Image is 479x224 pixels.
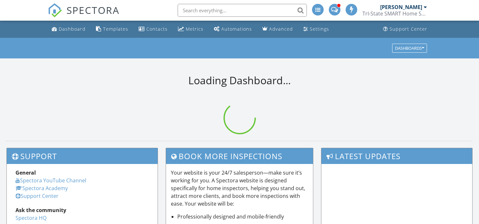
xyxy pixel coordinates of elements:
h3: Book More Inspections [166,148,313,164]
a: Contacts [136,23,170,35]
img: The Best Home Inspection Software - Spectora [48,3,62,17]
div: Automations [221,26,252,32]
h3: Support [7,148,158,164]
p: Your website is your 24/7 salesperson—make sure it’s working for you. A Spectora website is desig... [171,169,308,208]
a: Spectora YouTube Channel [16,177,86,184]
a: Support Center [16,192,58,199]
a: Automations (Advanced) [211,23,255,35]
div: Ask the community [16,206,149,214]
span: SPECTORA [67,3,120,17]
li: Professionally designed and mobile-friendly [177,213,308,220]
strong: General [16,169,36,176]
h3: Latest Updates [321,148,472,164]
div: Support Center [390,26,427,32]
div: Settings [310,26,329,32]
a: SPECTORA [48,9,120,22]
div: Contacts [146,26,168,32]
a: Spectora Academy [16,185,68,192]
a: Advanced [260,23,296,35]
a: Metrics [175,23,206,35]
a: Settings [301,23,332,35]
div: Advanced [269,26,293,32]
input: Search everything... [178,4,307,17]
a: Dashboard [49,23,88,35]
div: Dashboard [59,26,86,32]
a: Support Center [380,23,430,35]
div: Metrics [186,26,203,32]
a: Spectora HQ [16,214,47,221]
div: Templates [103,26,128,32]
a: Templates [93,23,131,35]
div: TrI-State SMART Home Solutions LLC [362,10,427,17]
div: Dashboards [395,46,424,50]
button: Dashboards [392,44,427,53]
div: [PERSON_NAME] [380,4,422,10]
